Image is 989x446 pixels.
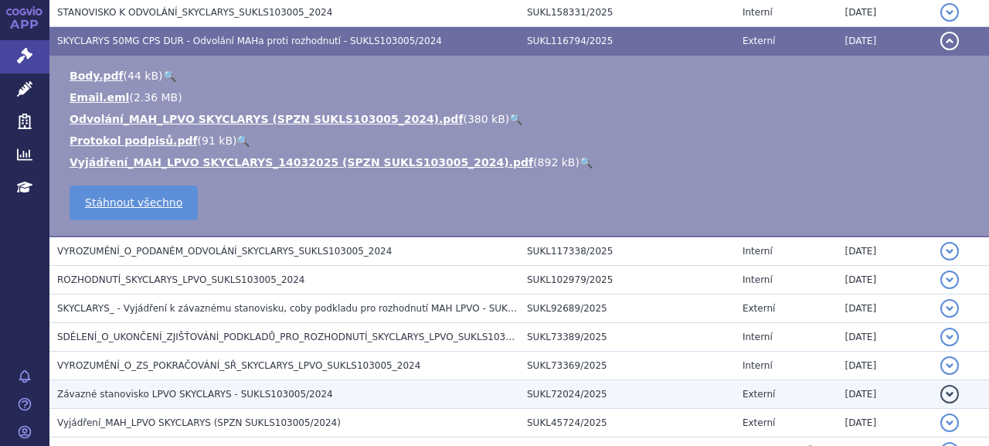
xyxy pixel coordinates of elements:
a: Vyjádření_MAH_LPVO SKYCLARYS_14032025 (SPZN SUKLS103005_2024).pdf [70,156,533,169]
span: Externí [743,36,775,46]
span: 44 kB [127,70,158,82]
td: [DATE] [838,409,933,437]
a: Email.eml [70,91,129,104]
span: Externí [743,389,775,400]
span: Závazné stanovisko LPVO SKYCLARYS - SUKLS103005/2024 [57,389,333,400]
button: detail [940,328,959,346]
td: SUKL117338/2025 [519,237,735,266]
span: 892 kB [538,156,576,169]
td: SUKL73389/2025 [519,323,735,352]
a: Odvolání_MAH_LPVO SKYCLARYS (SPZN SUKLS103005_2024).pdf [70,113,463,125]
td: SUKL72024/2025 [519,380,735,409]
button: detail [940,414,959,432]
td: [DATE] [838,27,933,56]
span: Interní [743,7,773,18]
span: VYROZUMĚNÍ_O_ZS_POKRAČOVÁNÍ_SŘ_SKYCLARYS_LPVO_SUKLS103005_2024 [57,360,420,371]
span: SDĚLENÍ_O_UKONČENÍ_ZJIŠŤOVÁNÍ_PODKLADŮ_PRO_ROZHODNUTÍ_SKYCLARYS_LPVO_SUKLS103005_2024 [57,332,552,342]
a: Stáhnout všechno [70,186,198,220]
button: detail [940,32,959,50]
span: 2.36 MB [134,91,178,104]
span: Externí [743,417,775,428]
td: SUKL45724/2025 [519,409,735,437]
span: VYROZUMĚNÍ_O_PODANÉM_ODVOLÁNÍ_SKYCLARYS_SUKLS103005_2024 [57,246,392,257]
a: 🔍 [236,134,250,147]
span: SKYCLARYS 50MG CPS DUR - Odvolání MAHa proti rozhodnutí - SUKLS103005/2024 [57,36,442,46]
button: detail [940,3,959,22]
a: 🔍 [509,113,522,125]
span: ROZHODNUTÍ_SKYCLARYS_LPVO_SUKLS103005_2024 [57,274,304,285]
li: ( ) [70,133,974,148]
span: SKYCLARYS_ - Vyjádření k závaznému stanovisku, coby podkladu pro rozhodnutí MAH LPVO - SUKLS10300... [57,303,581,314]
td: [DATE] [838,237,933,266]
button: detail [940,242,959,260]
a: 🔍 [163,70,176,82]
li: ( ) [70,68,974,83]
a: Protokol podpisů.pdf [70,134,198,147]
li: ( ) [70,155,974,170]
td: SUKL73369/2025 [519,352,735,380]
span: Interní [743,274,773,285]
span: 91 kB [202,134,233,147]
span: Interní [743,332,773,342]
span: Interní [743,360,773,371]
td: SUKL116794/2025 [519,27,735,56]
td: [DATE] [838,323,933,352]
li: ( ) [70,90,974,105]
button: detail [940,299,959,318]
span: STANOVISKO K ODVOLÁNÍ_SKYCLARYS_SUKLS103005_2024 [57,7,332,18]
span: 380 kB [467,113,505,125]
td: SUKL92689/2025 [519,294,735,323]
td: [DATE] [838,294,933,323]
a: 🔍 [579,156,593,169]
button: detail [940,385,959,403]
span: Externí [743,303,775,314]
td: [DATE] [838,266,933,294]
button: detail [940,356,959,375]
td: [DATE] [838,352,933,380]
span: Vyjádření_MAH_LPVO SKYCLARYS (SPZN SUKLS103005/2024) [57,417,341,428]
span: Interní [743,246,773,257]
td: [DATE] [838,380,933,409]
a: Body.pdf [70,70,124,82]
li: ( ) [70,111,974,127]
button: detail [940,271,959,289]
td: SUKL102979/2025 [519,266,735,294]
